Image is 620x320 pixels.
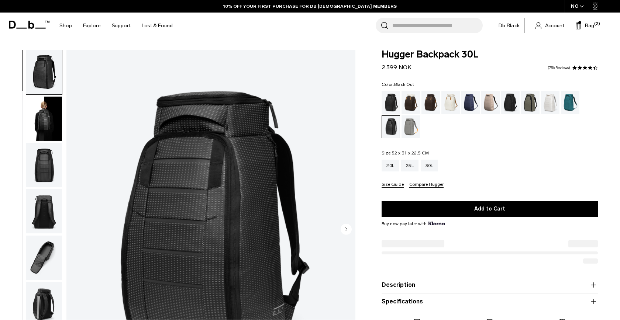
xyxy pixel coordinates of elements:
[382,64,411,71] span: 2.399 NOK
[26,50,62,94] img: Hugger Backpack 30L Reflective Black
[26,96,62,141] button: Hugger Backpack 30L Reflective Black
[26,236,62,280] img: Hugger Backpack 30L Reflective Black
[392,150,429,156] span: 52 x 31 x 22.5 CM
[541,91,559,114] a: Clean Slate
[112,13,131,39] a: Support
[382,297,598,306] button: Specifications
[575,21,594,30] button: Bag (2)
[382,50,598,59] span: Hugger Backpack 30L
[382,201,598,217] button: Add to Cart
[401,160,418,171] a: 25L
[594,21,600,27] span: (2)
[585,22,594,29] span: Bag
[341,224,352,236] button: Next slide
[83,13,101,39] a: Explore
[26,143,62,187] img: Hugger Backpack 30L Reflective Black
[382,115,400,138] a: Reflective Black
[26,235,62,280] button: Hugger Backpack 30L Reflective Black
[441,91,460,114] a: Oatmilk
[428,222,444,225] img: {"height" => 20, "alt" => "Klarna"}
[521,91,540,114] a: Forest Green
[382,281,598,289] button: Description
[501,91,520,114] a: Charcoal Grey
[394,82,414,87] span: Black Out
[26,97,62,141] img: Hugger Backpack 30L Reflective Black
[54,13,178,39] nav: Main Navigation
[402,115,420,138] a: Sand Grey
[59,13,72,39] a: Shop
[561,91,579,114] a: Midnight Teal
[548,66,570,70] a: 756 reviews
[409,182,444,188] button: Compare Hugger
[382,151,429,155] legend: Size:
[223,3,397,10] a: 10% OFF YOUR FIRST PURCHASE FOR DB [DEMOGRAPHIC_DATA] MEMBERS
[382,220,444,227] span: Buy now pay later with
[461,91,480,114] a: Blue Hour
[421,91,440,114] a: Espresso
[421,160,438,171] a: 30L
[481,91,500,114] a: Fogbow Beige
[382,160,399,171] a: 20L
[545,22,564,29] span: Account
[494,18,524,33] a: Db Black
[26,189,62,233] img: Hugger Backpack 30L Reflective Black
[402,91,420,114] a: Cappuccino
[382,182,404,188] button: Size Guide
[142,13,173,39] a: Lost & Found
[382,82,414,87] legend: Color:
[382,91,400,114] a: Black Out
[535,21,564,30] a: Account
